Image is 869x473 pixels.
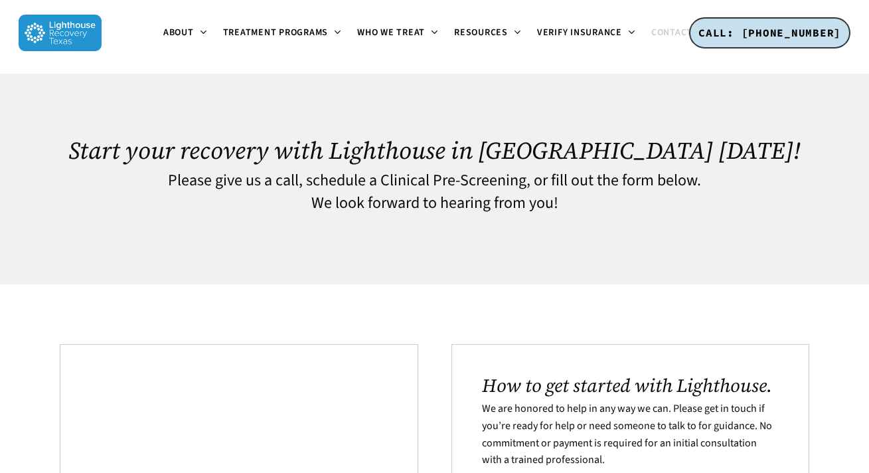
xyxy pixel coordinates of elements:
span: Verify Insurance [537,26,622,39]
a: Who We Treat [349,28,446,39]
span: Who We Treat [357,26,425,39]
a: CALL: [PHONE_NUMBER] [689,17,850,49]
a: Treatment Programs [215,28,350,39]
a: Resources [446,28,529,39]
span: CALL: [PHONE_NUMBER] [698,26,841,39]
h1: Start your recovery with Lighthouse in [GEOGRAPHIC_DATA] [DATE]! [60,137,809,164]
a: Verify Insurance [529,28,643,39]
span: Contact [651,26,692,39]
span: Resources [454,26,508,39]
h4: Please give us a call, schedule a Clinical Pre-Screening, or fill out the form below. [60,172,809,189]
h4: We look forward to hearing from you! [60,195,809,212]
span: About [163,26,194,39]
span: We are honored to help in any way we can. Please get in touch if you’re ready for help or need so... [482,401,772,467]
span: Treatment Programs [223,26,329,39]
a: About [155,28,215,39]
img: Lighthouse Recovery Texas [19,15,102,51]
a: Contact [643,28,714,39]
h2: How to get started with Lighthouse. [482,375,779,396]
